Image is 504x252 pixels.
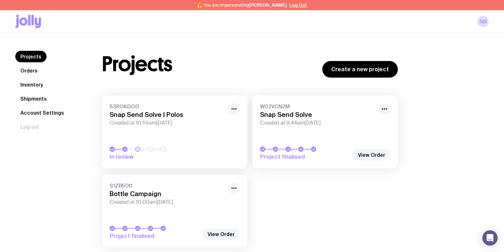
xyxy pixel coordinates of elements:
a: Inventory [15,79,48,90]
span: ⚠️ You are impersonating [197,3,287,8]
a: Orders [15,65,43,76]
a: NB [477,16,489,27]
div: Open Intercom Messenger [482,230,498,246]
span: Created at 10:56am[DATE] [110,120,224,126]
span: Created at 10:00am[DATE] [110,199,224,205]
span: Created at 9:44am[DATE] [260,120,375,126]
h3: Bottle Campaign [110,190,224,198]
a: 53ROKDOOSnap Send Solve | PolosCreated at 10:56am[DATE]In review [102,95,247,168]
a: Account Settings [15,107,69,118]
span: S1ZB5OI1 [110,182,224,189]
span: In review [110,153,199,161]
a: Create a new project [322,61,398,78]
button: Log Out [289,3,307,8]
span: W02VCN2M [260,103,375,110]
span: 53ROKDOO [110,103,224,110]
h3: Snap Send Solve | Polos [110,111,224,118]
a: S1ZB5OI1Bottle CampaignCreated at 10:00am[DATE]Project finalised [102,175,247,248]
a: View Order [202,228,240,240]
h1: Projects [102,54,172,74]
a: W02VCN2MSnap Send SolveCreated at 9:44am[DATE]Project finalised [252,95,398,168]
button: Log out [15,121,44,133]
a: Shipments [15,93,52,104]
span: [PERSON_NAME] [249,3,287,8]
h3: Snap Send Solve [260,111,375,118]
span: Project finalised [110,232,199,240]
a: Projects [15,51,47,62]
a: View Order [353,149,390,161]
span: Project finalised [260,153,349,161]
